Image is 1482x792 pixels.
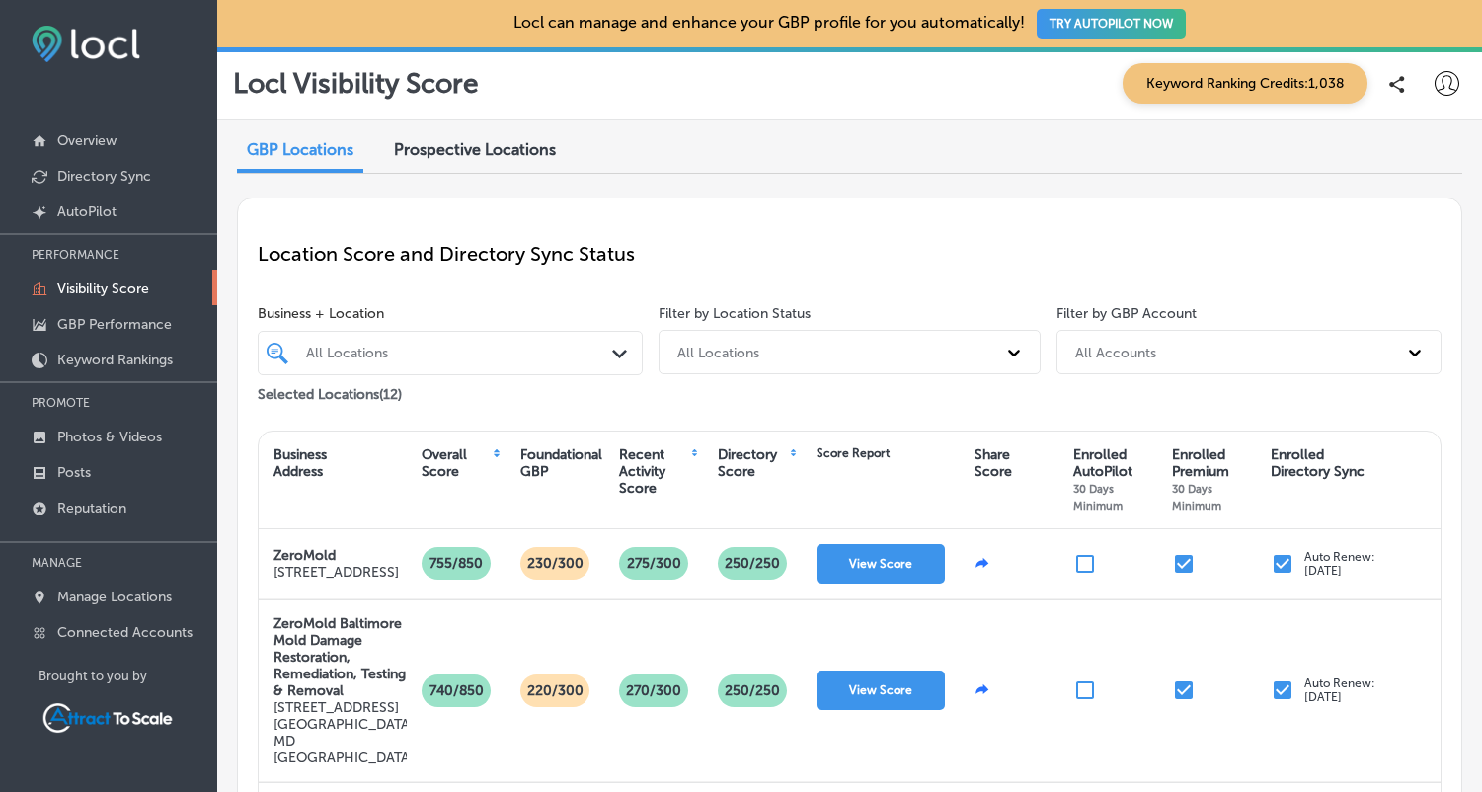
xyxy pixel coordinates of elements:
[57,352,173,368] p: Keyword Rankings
[1037,9,1186,39] button: TRY AUTOPILOT NOW
[233,67,479,100] p: Locl Visibility Score
[718,446,788,480] div: Directory Score
[1271,446,1365,480] div: Enrolled Directory Sync
[273,615,410,699] strong: ZeroMold Baltimore | Mold Damage Restoration, Remediation, Testing & Removal
[273,699,418,766] p: [STREET_ADDRESS] [GEOGRAPHIC_DATA], MD [GEOGRAPHIC_DATA]
[677,344,759,360] div: All Locations
[258,242,1442,266] p: Location Score and Directory Sync Status
[659,305,811,322] label: Filter by Location Status
[619,547,689,580] p: 275/300
[273,547,336,564] strong: ZeroMold
[975,446,1012,480] div: Share Score
[1304,676,1375,704] p: Auto Renew: [DATE]
[817,446,890,460] div: Score Report
[57,624,193,641] p: Connected Accounts
[519,674,591,707] p: 220/300
[817,544,945,584] button: View Score
[57,280,149,297] p: Visibility Score
[619,446,689,497] div: Recent Activity Score
[1056,305,1197,322] label: Filter by GBP Account
[422,446,491,480] div: Overall Score
[57,500,126,516] p: Reputation
[717,547,788,580] p: 250 /250
[1073,446,1152,514] div: Enrolled AutoPilot
[273,446,327,480] div: Business Address
[519,547,591,580] p: 230/300
[39,669,217,683] p: Brought to you by
[32,26,140,62] img: fda3e92497d09a02dc62c9cd864e3231.png
[1075,344,1156,360] div: All Accounts
[422,547,491,580] p: 755/850
[1123,63,1367,104] span: Keyword Ranking Credits: 1,038
[618,674,689,707] p: 270/300
[57,429,162,445] p: Photos & Videos
[394,140,556,159] span: Prospective Locations
[258,305,643,322] span: Business + Location
[247,140,353,159] span: GBP Locations
[39,699,177,737] img: Attract To Scale
[422,674,492,707] p: 740/850
[717,674,788,707] p: 250 /250
[1172,482,1221,513] span: 30 Days Minimum
[1304,550,1375,578] p: Auto Renew: [DATE]
[817,671,945,710] button: View Score
[1073,482,1123,513] span: 30 Days Minimum
[57,132,117,149] p: Overview
[273,564,399,581] p: [STREET_ADDRESS]
[57,203,117,220] p: AutoPilot
[1172,446,1251,514] div: Enrolled Premium
[57,316,172,333] p: GBP Performance
[57,168,151,185] p: Directory Sync
[57,589,172,605] p: Manage Locations
[57,464,91,481] p: Posts
[520,446,602,480] div: Foundational GBP
[258,378,402,403] p: Selected Locations ( 12 )
[306,345,614,361] div: All Locations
